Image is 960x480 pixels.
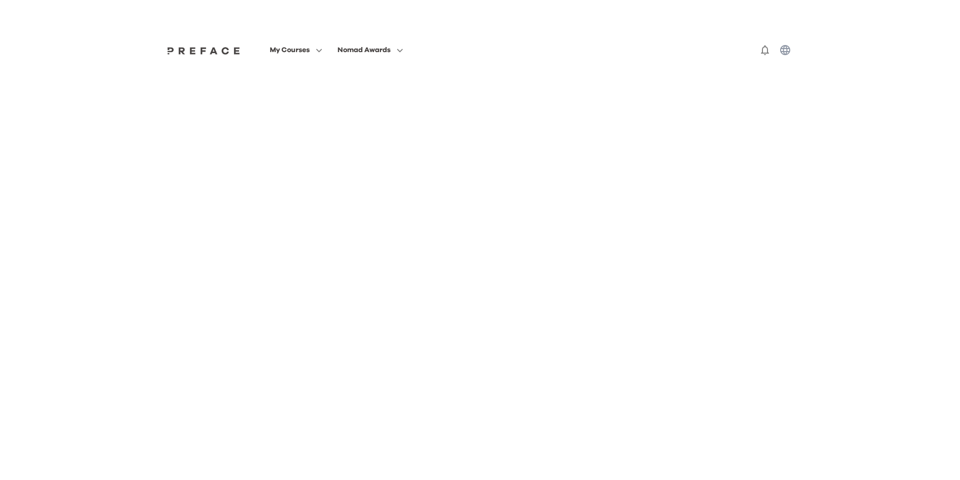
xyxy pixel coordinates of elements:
span: My Courses [270,44,310,56]
img: Preface Logo [165,47,243,55]
span: Nomad Awards [338,44,391,56]
button: My Courses [267,43,325,57]
button: Nomad Awards [334,43,406,57]
a: Preface Logo [165,46,243,54]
